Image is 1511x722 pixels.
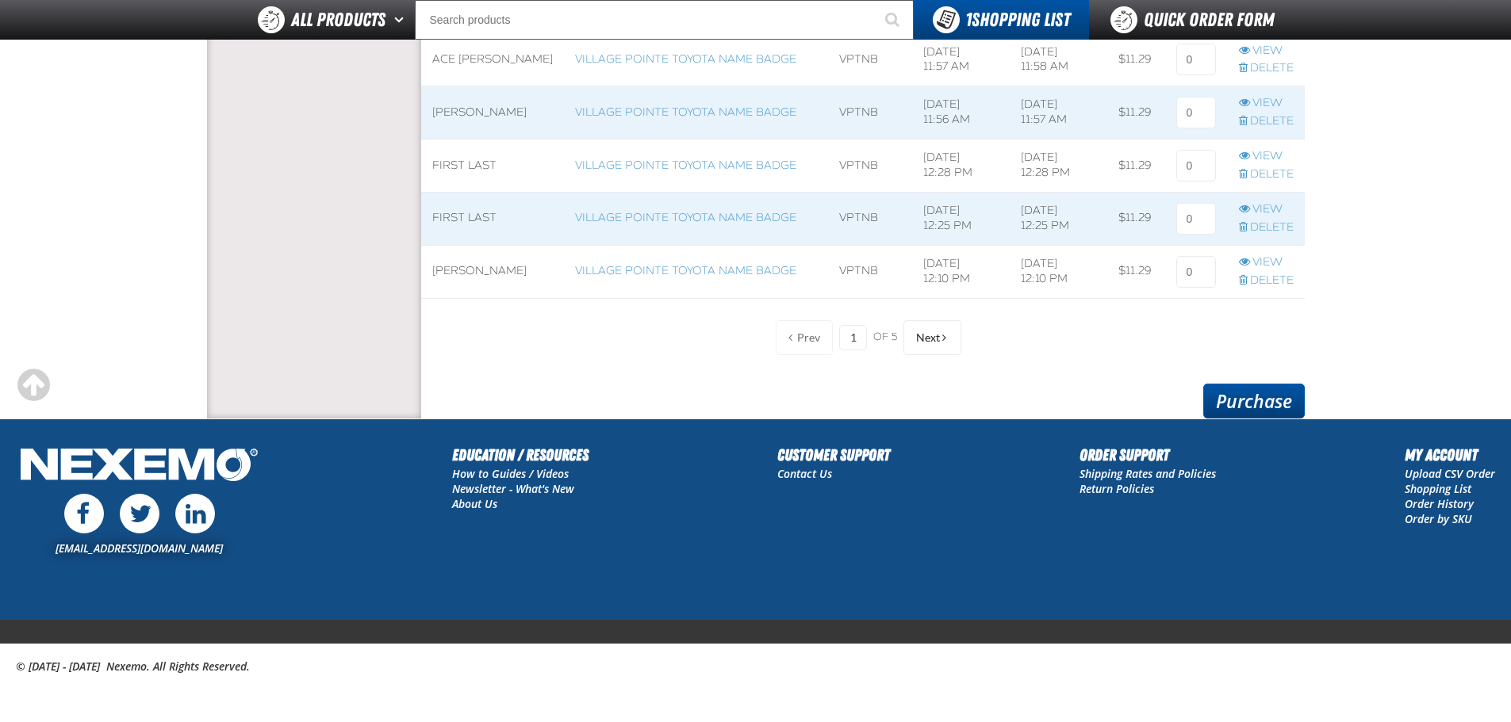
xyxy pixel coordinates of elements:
a: Delete row action [1239,167,1294,182]
a: Delete row action [1239,273,1294,288]
td: VPTNB [828,192,912,245]
a: Contact Us [777,466,832,481]
a: Delete row action [1239,220,1294,235]
td: [DATE] 12:25 PM [912,192,1010,245]
td: VPTNB [828,86,912,139]
input: 0 [1176,97,1216,128]
h2: Customer Support [777,443,890,467]
a: [EMAIL_ADDRESS][DOMAIN_NAME] [56,541,223,556]
td: $11.29 [1107,192,1165,245]
a: Village Pointe Toyota Name Badge [575,159,796,172]
a: View row action [1239,96,1294,111]
a: Newsletter - What's New [452,481,574,496]
a: Upload CSV Order [1405,466,1495,481]
td: $11.29 [1107,245,1165,298]
a: How to Guides / Videos [452,466,569,481]
td: [PERSON_NAME] [421,86,564,139]
a: View row action [1239,202,1294,217]
h2: Education / Resources [452,443,589,467]
a: About Us [452,496,497,511]
button: Next Page [903,320,961,355]
div: Scroll to the top [16,368,51,403]
span: of 5 [873,330,897,345]
td: $11.29 [1107,86,1165,139]
td: [DATE] 11:57 AM [912,33,1010,86]
a: Order by SKU [1405,511,1472,526]
td: VPTNB [828,33,912,86]
h2: Order Support [1080,443,1216,467]
input: 0 [1176,150,1216,181]
a: Shipping Rates and Policies [1080,466,1216,481]
a: Delete row action [1239,114,1294,129]
a: Village Pointe Toyota Name Badge [575,264,796,277]
input: 0 [1176,203,1216,235]
td: [DATE] 11:58 AM [1010,33,1107,86]
a: View row action [1239,149,1294,164]
td: [DATE] 11:56 AM [912,86,1010,139]
h2: My Account [1405,443,1495,467]
td: [DATE] 12:10 PM [912,245,1010,298]
a: View row action [1239,255,1294,270]
td: $11.29 [1107,139,1165,193]
a: Shopping List [1405,481,1471,496]
span: Next Page [916,331,940,344]
td: First Last [421,139,564,193]
a: Order History [1405,496,1474,511]
a: Purchase [1203,384,1305,418]
td: [DATE] 11:57 AM [1010,86,1107,139]
input: Current page number [839,325,867,350]
strong: 1 [965,9,972,31]
a: Delete row action [1239,61,1294,76]
input: 0 [1176,44,1216,75]
td: VPTNB [828,245,912,298]
span: All Products [291,6,385,34]
a: Village Pointe Toyota Name Badge [575,211,796,224]
td: [DATE] 12:28 PM [912,139,1010,193]
a: Village Pointe Toyota Name Badge [575,52,796,66]
td: [DATE] 12:28 PM [1010,139,1107,193]
td: ACE [PERSON_NAME] [421,33,564,86]
img: Nexemo Logo [16,443,263,490]
a: Village Pointe Toyota Name Badge [575,105,796,119]
a: View row action [1239,44,1294,59]
td: [PERSON_NAME] [421,245,564,298]
td: First Last [421,192,564,245]
input: 0 [1176,256,1216,288]
td: [DATE] 12:25 PM [1010,192,1107,245]
td: VPTNB [828,139,912,193]
span: Shopping List [965,9,1070,31]
a: Return Policies [1080,481,1154,496]
td: [DATE] 12:10 PM [1010,245,1107,298]
td: $11.29 [1107,33,1165,86]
